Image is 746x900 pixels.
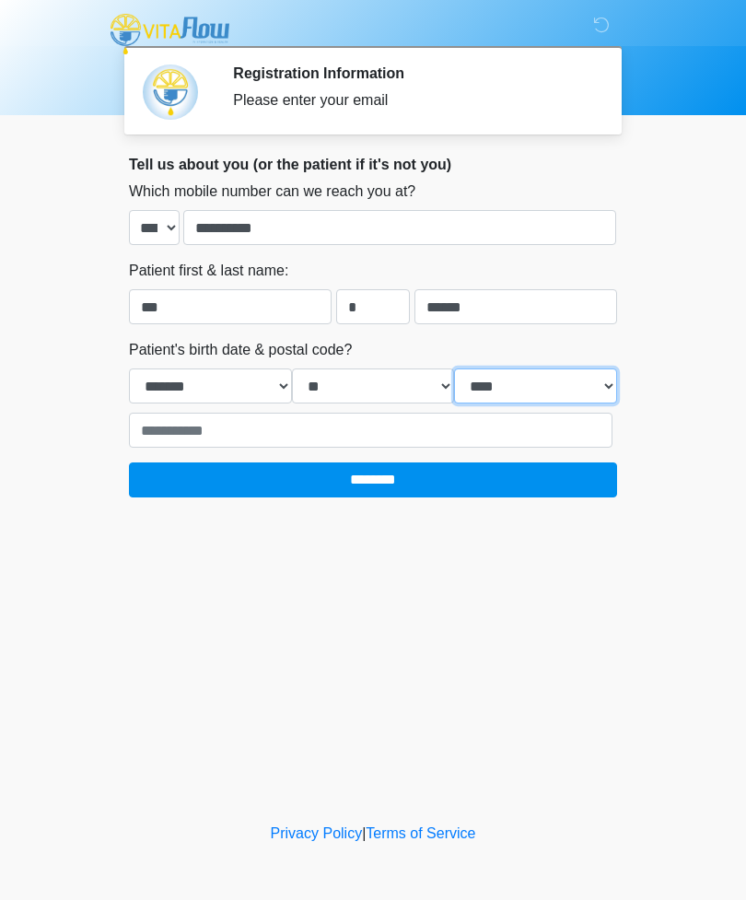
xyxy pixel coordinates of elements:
[362,825,366,841] a: |
[366,825,475,841] a: Terms of Service
[111,14,229,54] img: Vitaflow IV Hydration and Health Logo
[233,89,589,111] div: Please enter your email
[129,260,288,282] label: Patient first & last name:
[129,339,352,361] label: Patient's birth date & postal code?
[129,156,617,173] h2: Tell us about you (or the patient if it's not you)
[233,64,589,82] h2: Registration Information
[129,181,415,203] label: Which mobile number can we reach you at?
[271,825,363,841] a: Privacy Policy
[143,64,198,120] img: Agent Avatar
